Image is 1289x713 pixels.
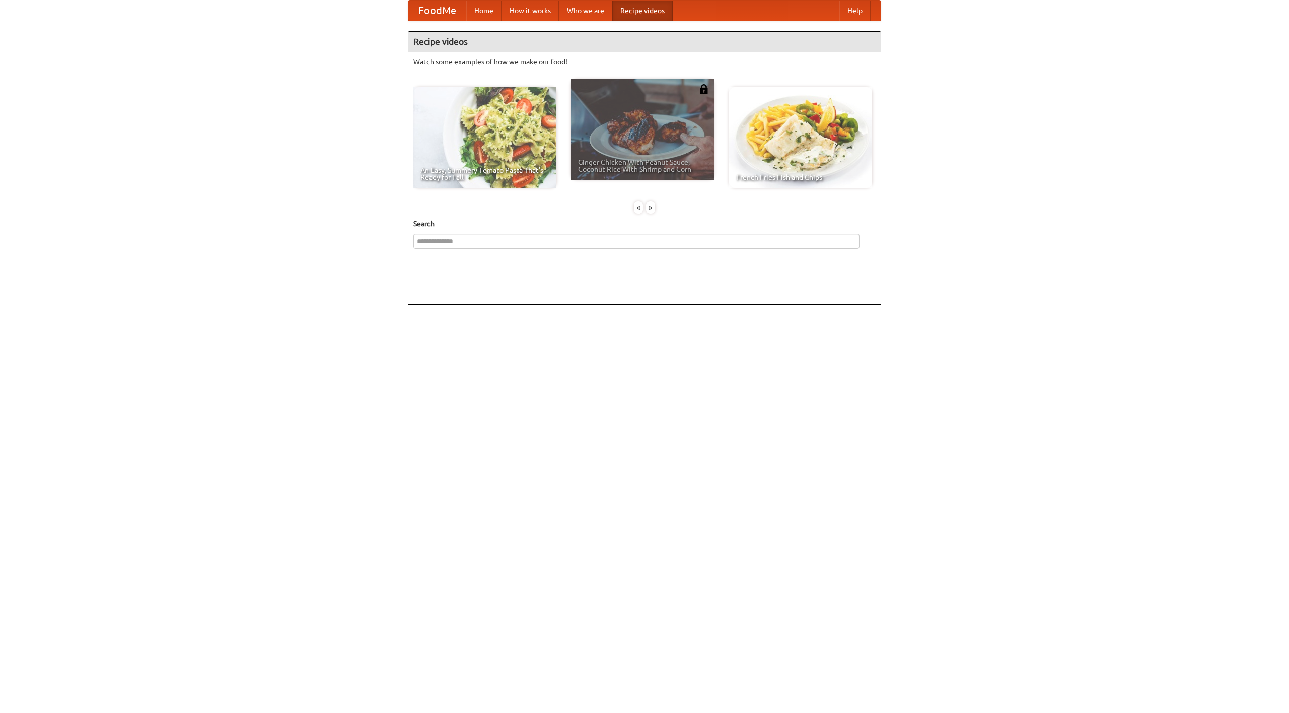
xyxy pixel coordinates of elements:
[420,167,549,181] span: An Easy, Summery Tomato Pasta That's Ready for Fall
[839,1,871,21] a: Help
[466,1,502,21] a: Home
[699,84,709,94] img: 483408.png
[502,1,559,21] a: How it works
[413,57,876,67] p: Watch some examples of how we make our food!
[612,1,673,21] a: Recipe videos
[413,219,876,229] h5: Search
[729,87,872,188] a: French Fries Fish and Chips
[646,201,655,214] div: »
[559,1,612,21] a: Who we are
[413,87,556,188] a: An Easy, Summery Tomato Pasta That's Ready for Fall
[408,32,881,52] h4: Recipe videos
[736,174,865,181] span: French Fries Fish and Chips
[408,1,466,21] a: FoodMe
[634,201,643,214] div: «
